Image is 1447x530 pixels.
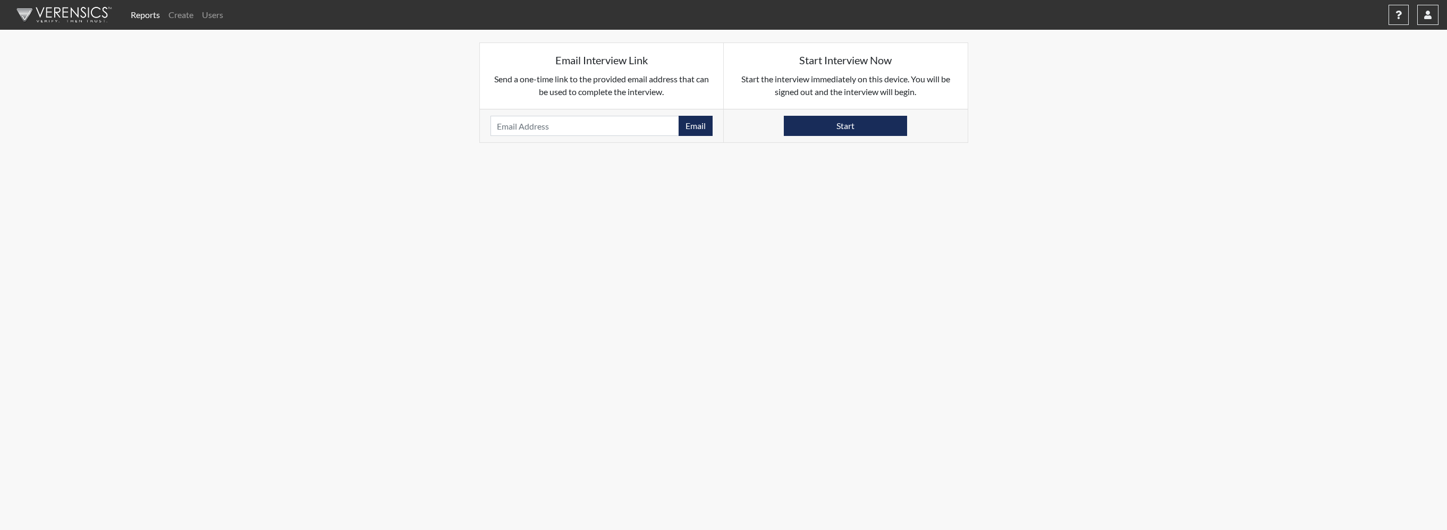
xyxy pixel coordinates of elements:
button: Email [679,116,713,136]
h5: Email Interview Link [490,54,713,66]
a: Reports [126,4,164,25]
p: Start the interview immediately on this device. You will be signed out and the interview will begin. [734,73,957,98]
a: Users [198,4,227,25]
input: Email Address [490,116,680,136]
h5: Start Interview Now [734,54,957,66]
button: Start [784,116,907,136]
a: Create [164,4,198,25]
p: Send a one-time link to the provided email address that can be used to complete the interview. [490,73,713,98]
